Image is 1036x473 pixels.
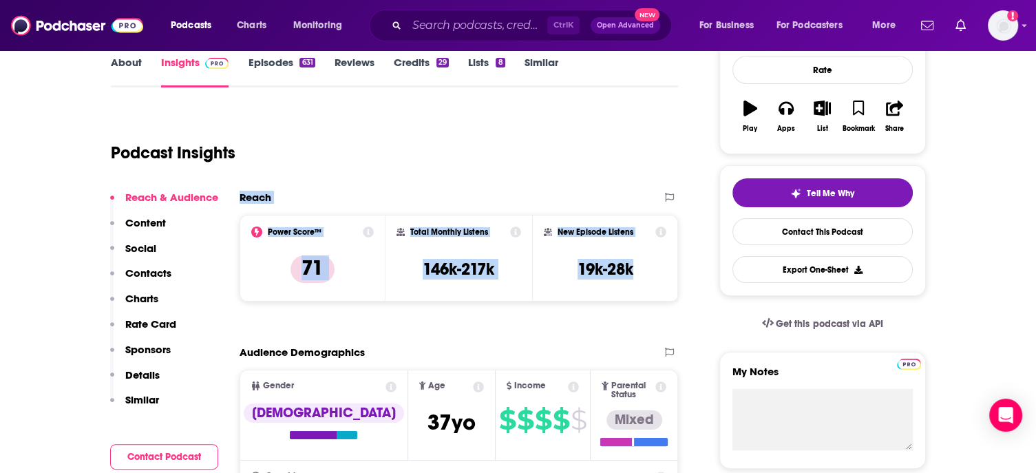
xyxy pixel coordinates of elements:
img: Podchaser Pro [897,359,921,370]
button: Social [110,242,156,267]
svg: Add a profile image [1007,10,1018,21]
button: open menu [161,14,229,36]
img: Podchaser Pro [205,58,229,69]
span: Parental Status [611,381,653,399]
span: Podcasts [171,16,211,35]
a: Lists8 [468,56,505,87]
button: Show profile menu [988,10,1018,41]
div: Share [885,125,904,133]
div: Apps [777,125,795,133]
button: Export One-Sheet [732,256,913,283]
button: open menu [690,14,771,36]
button: Bookmark [841,92,876,141]
a: Pro website [897,357,921,370]
a: Show notifications dropdown [916,14,939,37]
span: $ [517,409,533,431]
span: 37 yo [427,409,476,436]
span: $ [553,409,569,431]
div: [DEMOGRAPHIC_DATA] [244,403,404,423]
a: Charts [228,14,275,36]
p: Reach & Audience [125,191,218,204]
img: tell me why sparkle [790,188,801,199]
button: open menu [768,14,863,36]
label: My Notes [732,365,913,389]
div: Bookmark [842,125,874,133]
h2: Audience Demographics [240,346,365,359]
button: Contact Podcast [110,444,218,470]
h1: Podcast Insights [111,143,235,163]
div: Search podcasts, credits, & more... [382,10,685,41]
a: Similar [525,56,558,87]
a: Show notifications dropdown [950,14,971,37]
div: List [817,125,828,133]
span: $ [499,409,516,431]
span: $ [571,409,586,431]
button: Charts [110,292,158,317]
button: Similar [110,393,159,419]
a: Contact This Podcast [732,218,913,245]
img: Podchaser - Follow, Share and Rate Podcasts [11,12,143,39]
a: About [111,56,142,87]
p: Similar [125,393,159,406]
p: Content [125,216,166,229]
div: Rate [732,56,913,84]
button: Sponsors [110,343,171,368]
button: Share [876,92,912,141]
span: Gender [263,381,294,390]
p: 71 [290,255,335,283]
button: Rate Card [110,317,176,343]
p: Charts [125,292,158,305]
h2: Reach [240,191,271,204]
button: Contacts [110,266,171,292]
span: New [635,8,659,21]
button: open menu [284,14,360,36]
div: Mixed [606,410,662,430]
span: Logged in as jfalkner [988,10,1018,41]
span: Age [428,381,445,390]
input: Search podcasts, credits, & more... [407,14,547,36]
span: More [872,16,896,35]
p: Rate Card [125,317,176,330]
p: Details [125,368,160,381]
button: Reach & Audience [110,191,218,216]
button: Play [732,92,768,141]
h2: New Episode Listens [558,227,633,237]
a: Reviews [335,56,374,87]
button: List [804,92,840,141]
a: InsightsPodchaser Pro [161,56,229,87]
a: Credits29 [394,56,449,87]
span: Tell Me Why [807,188,854,199]
span: For Business [699,16,754,35]
a: Episodes631 [248,56,315,87]
p: Contacts [125,266,171,280]
div: Play [743,125,757,133]
span: Get this podcast via API [776,318,882,330]
img: User Profile [988,10,1018,41]
span: Open Advanced [597,22,654,29]
a: Get this podcast via API [751,307,894,341]
button: Details [110,368,160,394]
button: open menu [863,14,913,36]
button: Apps [768,92,804,141]
div: Open Intercom Messenger [989,399,1022,432]
h2: Total Monthly Listens [410,227,488,237]
h2: Power Score™ [268,227,321,237]
span: Charts [237,16,266,35]
div: 8 [496,58,505,67]
span: For Podcasters [776,16,843,35]
div: 29 [436,58,449,67]
button: Content [110,216,166,242]
span: Ctrl K [547,17,580,34]
h3: 146k-217k [423,259,494,280]
div: 631 [299,58,315,67]
span: Income [514,381,546,390]
p: Sponsors [125,343,171,356]
h3: 19k-28k [578,259,633,280]
span: Monitoring [293,16,342,35]
span: $ [535,409,551,431]
p: Social [125,242,156,255]
button: Open AdvancedNew [591,17,660,34]
button: tell me why sparkleTell Me Why [732,178,913,207]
